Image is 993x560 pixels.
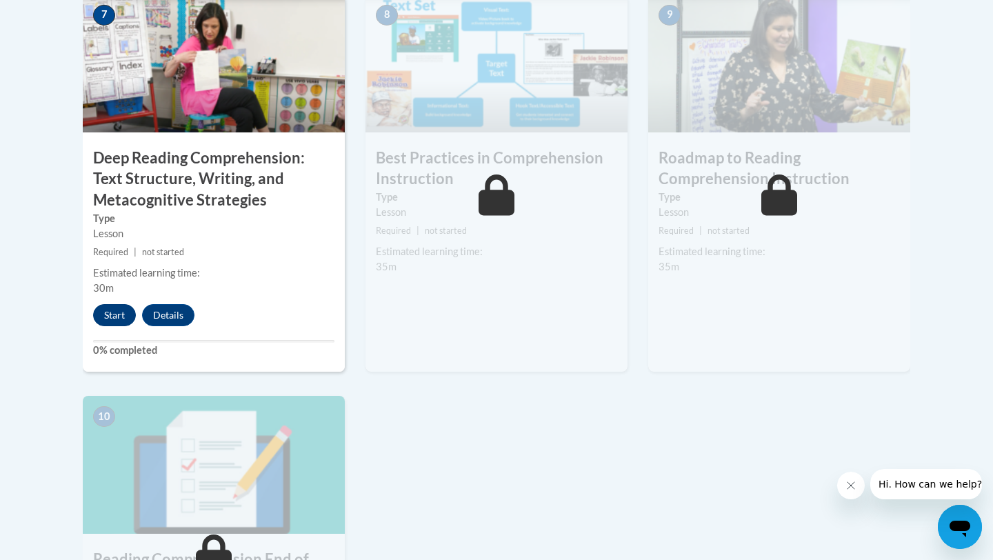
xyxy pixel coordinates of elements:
div: Estimated learning time: [659,244,900,259]
span: Required [376,226,411,236]
span: not started [142,247,184,257]
span: 8 [376,5,398,26]
span: 10 [93,406,115,427]
span: | [699,226,702,236]
span: 9 [659,5,681,26]
div: Estimated learning time: [93,266,334,281]
h3: Roadmap to Reading Comprehension Instruction [648,148,910,190]
span: 35m [659,261,679,272]
span: | [417,226,419,236]
label: Type [93,211,334,226]
iframe: Button to launch messaging window [938,505,982,549]
div: Estimated learning time: [376,244,617,259]
h3: Best Practices in Comprehension Instruction [365,148,628,190]
iframe: Close message [837,472,865,499]
div: Lesson [376,205,617,220]
label: Type [659,190,900,205]
img: Course Image [83,396,345,534]
span: 7 [93,5,115,26]
span: not started [708,226,750,236]
label: 0% completed [93,343,334,358]
span: not started [425,226,467,236]
h3: Deep Reading Comprehension: Text Structure, Writing, and Metacognitive Strategies [83,148,345,211]
div: Lesson [659,205,900,220]
label: Type [376,190,617,205]
span: | [134,247,137,257]
button: Details [142,304,194,326]
iframe: Message from company [870,469,982,499]
span: 35m [376,261,397,272]
span: Required [93,247,128,257]
button: Start [93,304,136,326]
span: Required [659,226,694,236]
div: Lesson [93,226,334,241]
span: 30m [93,282,114,294]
